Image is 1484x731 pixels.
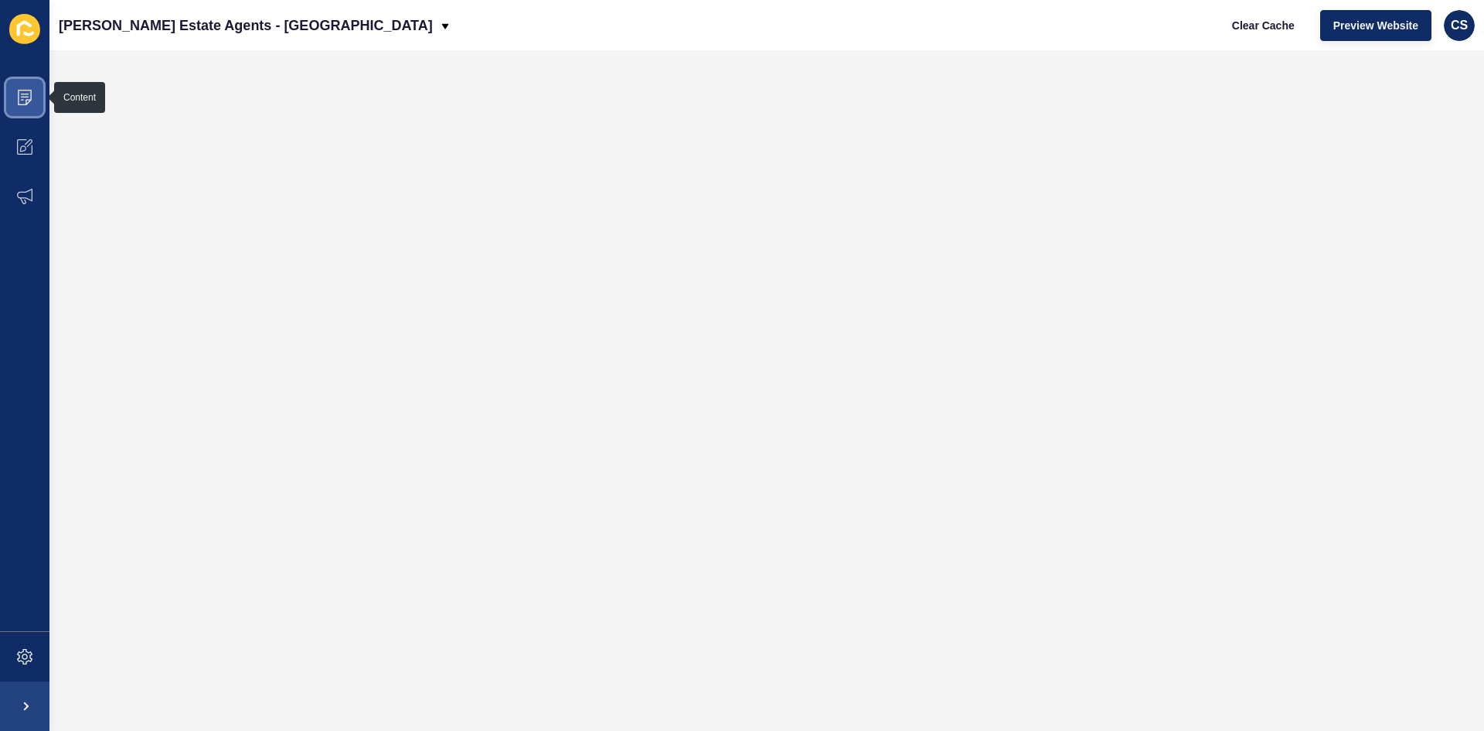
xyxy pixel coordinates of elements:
span: Clear Cache [1232,18,1295,33]
p: [PERSON_NAME] Estate Agents - [GEOGRAPHIC_DATA] [59,6,433,45]
div: Content [63,91,96,104]
span: Preview Website [1333,18,1418,33]
button: Preview Website [1320,10,1431,41]
span: CS [1451,18,1468,33]
button: Clear Cache [1219,10,1308,41]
